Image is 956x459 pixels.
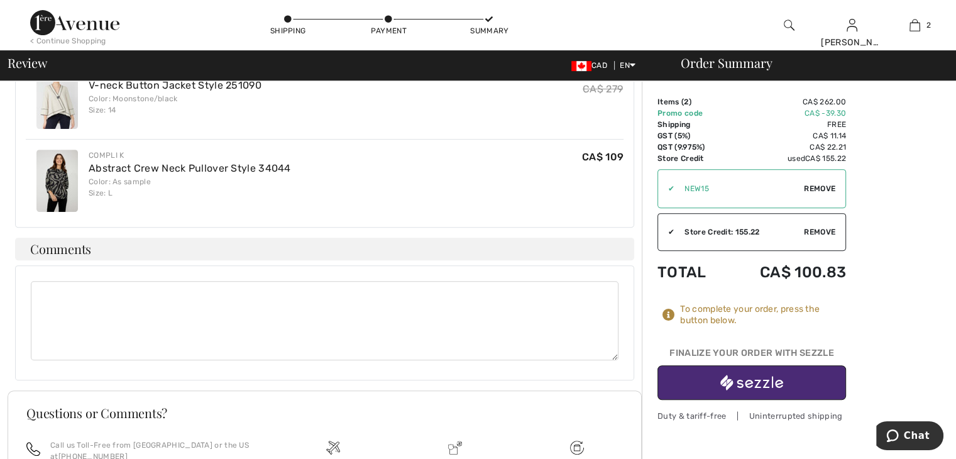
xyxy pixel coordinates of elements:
[36,67,78,129] img: V-neck Button Jacket Style 251090
[657,410,846,422] div: Duty & tariff-free | Uninterrupted shipping
[571,61,612,70] span: CAD
[657,119,725,130] td: Shipping
[725,108,846,119] td: CA$ -39.30
[725,153,846,164] td: used
[725,251,846,294] td: CA$ 100.83
[89,176,291,199] div: Color: As sample Size: L
[30,35,106,47] div: < Continue Shopping
[657,153,725,164] td: Store Credit
[804,226,835,238] span: Remove
[326,441,340,455] img: Free shipping on orders over $99
[657,130,725,141] td: GST (5%)
[448,441,462,455] img: Delivery is a breeze since we pay the duties!
[805,154,846,163] span: CA$ 155.22
[15,238,634,260] h4: Comments
[30,10,119,35] img: 1ère Avenue
[89,162,291,174] a: Abstract Crew Neck Pullover Style 34044
[684,97,688,106] span: 2
[657,108,725,119] td: Promo code
[8,57,47,69] span: Review
[674,170,804,207] input: Promo code
[657,96,725,108] td: Items ( )
[884,18,945,33] a: 2
[470,25,508,36] div: Summary
[26,407,623,419] h3: Questions or Comments?
[821,36,882,49] div: [PERSON_NAME]
[658,183,674,194] div: ✔
[620,61,635,70] span: EN
[657,346,846,365] div: Finalize Your Order with Sezzle
[847,18,857,33] img: My Info
[847,19,857,31] a: Sign In
[570,441,584,455] img: Free shipping on orders over $99
[784,18,794,33] img: search the website
[583,83,623,95] s: CA$ 279
[666,57,948,69] div: Order Summary
[36,150,78,212] img: Abstract Crew Neck Pullover Style 34044
[725,141,846,153] td: CA$ 22.21
[876,421,943,453] iframe: Opens a widget where you can chat to one of our agents
[804,183,835,194] span: Remove
[720,375,783,390] img: sezzle_white.svg
[657,141,725,153] td: QST (9.975%)
[725,119,846,130] td: Free
[725,96,846,108] td: CA$ 262.00
[89,150,291,161] div: Compli K
[909,18,920,33] img: My Bag
[926,19,931,31] span: 2
[658,226,674,238] div: ✔
[571,61,591,71] img: Canadian Dollar
[680,304,846,326] div: To complete your order, press the button below.
[370,25,407,36] div: Payment
[725,130,846,141] td: CA$ 11.14
[269,25,307,36] div: Shipping
[674,226,804,238] div: Store Credit: 155.22
[89,79,261,91] a: V-neck Button Jacket Style 251090
[582,151,624,163] span: CA$ 109
[657,251,725,294] td: Total
[26,442,40,456] img: call
[31,281,618,360] textarea: Comments
[89,93,261,116] div: Color: Moonstone/black Size: 14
